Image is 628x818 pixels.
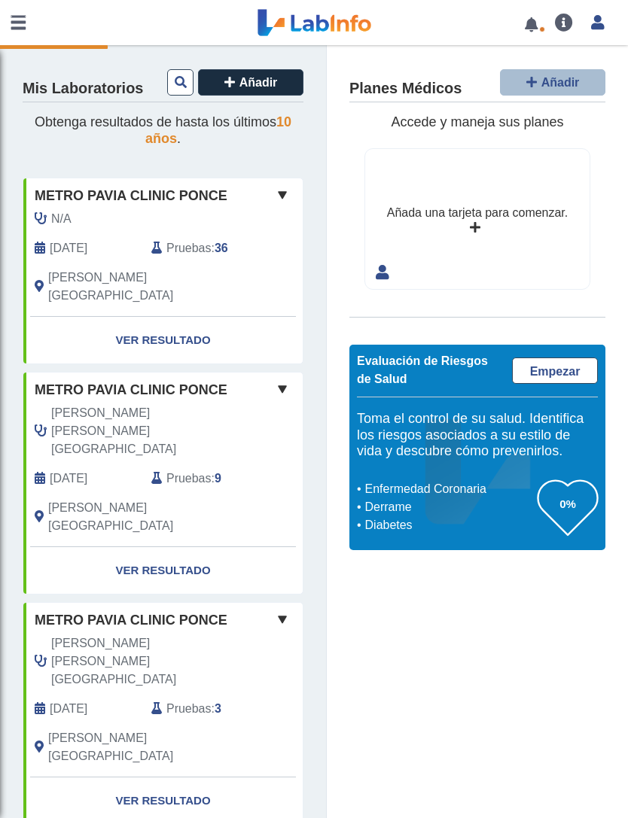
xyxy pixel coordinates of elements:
[50,700,87,718] span: 1899-12-30
[512,357,598,384] a: Empezar
[494,759,611,801] iframe: Help widget launcher
[23,547,303,594] a: Ver Resultado
[145,114,291,146] span: 10 años
[140,239,257,257] div: :
[35,186,227,206] span: Metro Pavia Clinic Ponce
[35,380,227,400] span: Metro Pavia Clinic Ponce
[387,204,568,222] div: Añada una tarjeta para comenzar.
[538,494,598,513] h3: 0%
[48,499,245,535] span: Ponce, PR
[51,634,245,689] span: Gonzalez Zamora, Yolanda
[166,700,211,718] span: Pruebas
[215,472,221,485] b: 9
[349,80,462,98] h4: Planes Médicos
[166,239,211,257] span: Pruebas
[500,69,605,96] button: Añadir
[357,411,598,460] h5: Toma el control de su salud. Identifica los riesgos asociados a su estilo de vida y descubre cómo...
[48,729,245,765] span: Ponce, PR
[50,470,87,488] span: 2024-04-23
[35,610,227,631] span: Metro Pavia Clinic Ponce
[166,470,211,488] span: Pruebas
[140,470,257,488] div: :
[215,702,221,715] b: 3
[48,269,245,305] span: Ponce, PR
[140,700,257,718] div: :
[361,516,538,534] li: Diabetes
[198,69,303,96] button: Añadir
[23,80,143,98] h4: Mis Laboratorios
[239,76,278,89] span: Añadir
[357,354,488,385] span: Evaluación de Riesgos de Salud
[51,210,72,228] span: N/A
[530,365,581,378] span: Empezar
[361,498,538,516] li: Derrame
[35,114,291,146] span: Obtenga resultados de hasta los últimos .
[50,239,87,257] span: 2024-04-27
[23,317,303,364] a: Ver Resultado
[51,404,245,458] span: Gonzalez Zamora, Yolanda
[361,480,538,498] li: Enfermedad Coronaria
[541,76,580,89] span: Añadir
[215,242,228,254] b: 36
[391,114,563,129] span: Accede y maneja sus planes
